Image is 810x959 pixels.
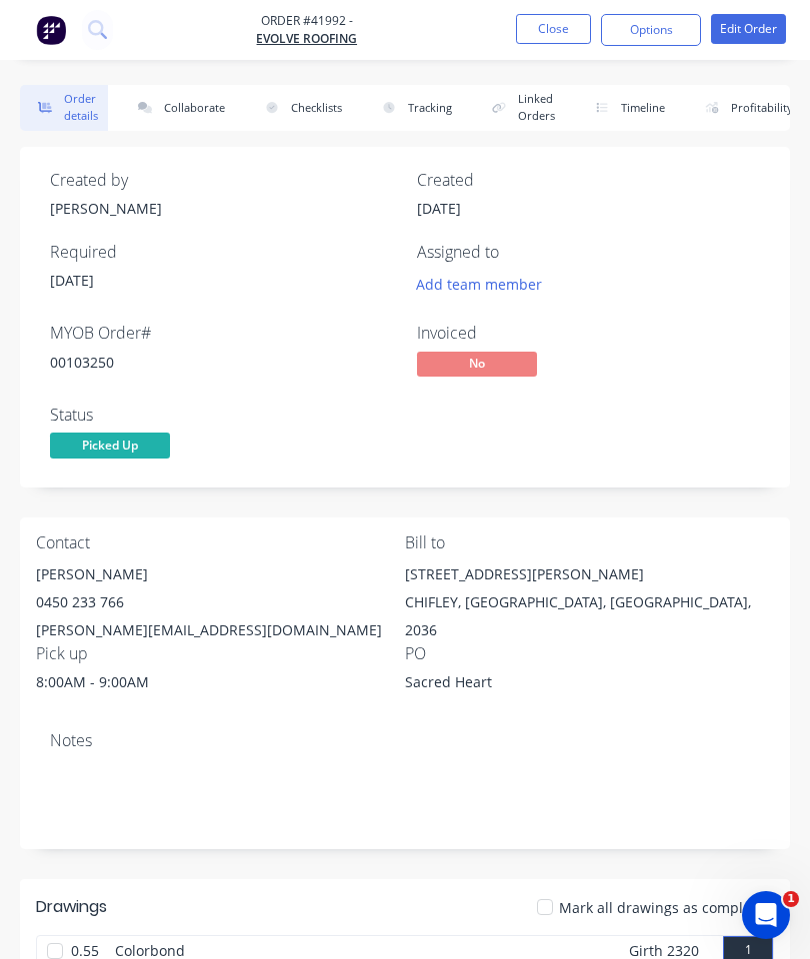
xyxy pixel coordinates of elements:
[417,171,760,190] div: Created
[36,560,405,644] div: [PERSON_NAME]0450 233 766[PERSON_NAME][EMAIL_ADDRESS][DOMAIN_NAME]
[50,198,393,219] div: [PERSON_NAME]
[474,85,565,131] button: Linked Orders
[405,533,774,552] div: Bill to
[405,644,774,663] div: PO
[36,644,405,663] div: Pick up
[417,324,760,343] div: Invoiced
[364,85,462,131] button: Tracking
[405,560,774,588] div: [STREET_ADDRESS][PERSON_NAME]
[405,588,774,644] div: CHIFLEY, [GEOGRAPHIC_DATA], [GEOGRAPHIC_DATA], 2036
[405,560,774,644] div: [STREET_ADDRESS][PERSON_NAME]CHIFLEY, [GEOGRAPHIC_DATA], [GEOGRAPHIC_DATA], 2036
[36,560,405,588] div: [PERSON_NAME]
[601,14,701,46] button: Options
[36,15,66,45] img: Factory
[36,533,405,552] div: Contact
[559,897,764,918] span: Mark all drawings as complete
[405,671,655,699] div: Sacred Heart
[36,895,107,919] div: Drawings
[50,352,393,373] div: 00103250
[687,85,803,131] button: Profitability
[120,85,235,131] button: Collaborate
[50,243,393,262] div: Required
[36,616,405,644] div: [PERSON_NAME][EMAIL_ADDRESS][DOMAIN_NAME]
[20,85,108,131] button: Order details
[516,14,591,44] button: Close
[417,270,553,297] button: Add team member
[50,433,170,463] button: Picked Up
[36,671,405,692] div: 8:00AM - 9:00AM
[50,406,393,425] div: Status
[50,271,94,290] span: [DATE]
[783,891,799,907] span: 1
[417,352,537,377] span: No
[50,433,170,458] span: Picked Up
[256,30,357,48] a: EVOLVE ROOFING
[36,588,405,616] div: 0450 233 766
[50,171,393,190] div: Created by
[256,12,357,30] span: Order #41992 -
[417,243,760,262] div: Assigned to
[711,14,786,44] button: Edit Order
[742,891,790,939] iframe: Intercom live chat
[577,85,675,131] button: Timeline
[406,270,553,297] button: Add team member
[417,199,461,218] span: [DATE]
[50,731,760,750] div: Notes
[247,85,352,131] button: Checklists
[50,324,393,343] div: MYOB Order #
